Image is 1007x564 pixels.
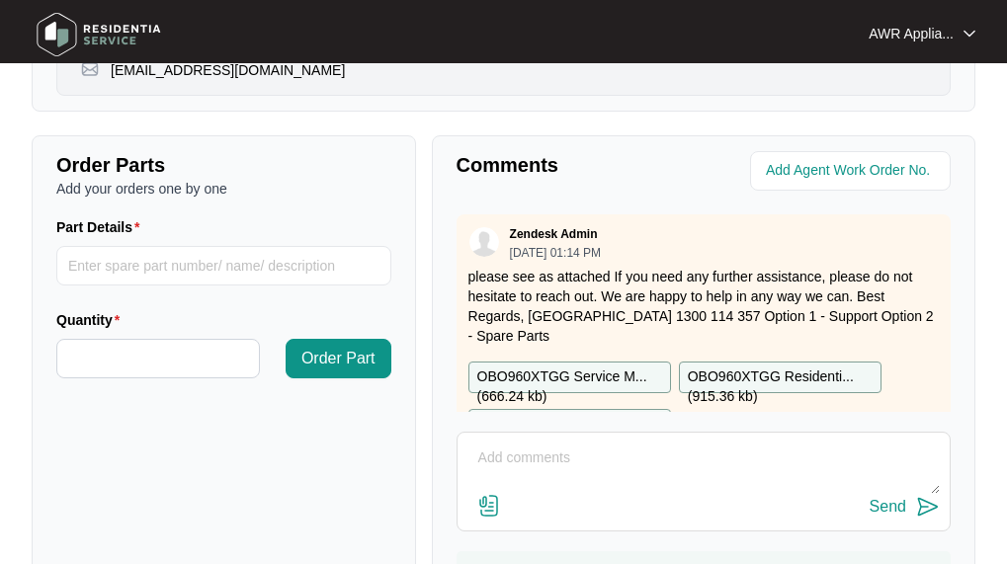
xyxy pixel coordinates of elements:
[468,267,939,346] p: please see as attached If you need any further assistance, please do not hesitate to reach out. W...
[510,247,601,259] p: [DATE] 01:14 PM
[56,217,148,237] label: Part Details
[916,495,940,519] img: send-icon.svg
[869,24,954,43] p: AWR Applia...
[57,340,259,377] input: Quantity
[688,366,873,388] p: OBO960XTGG Residenti... ( 915.36 kb )
[111,60,345,80] p: [EMAIL_ADDRESS][DOMAIN_NAME]
[964,29,975,39] img: dropdown arrow
[477,494,501,518] img: file-attachment-doc.svg
[510,226,598,242] p: Zendesk Admin
[870,498,906,516] div: Send
[477,366,662,388] p: OBO960XTGG Service M... ( 666.24 kb )
[286,339,391,378] button: Order Part
[469,227,499,257] img: user.svg
[56,179,391,199] p: Add your orders one by one
[870,494,940,521] button: Send
[457,151,690,179] p: Comments
[56,246,391,285] input: Part Details
[301,347,376,370] span: Order Part
[766,159,939,183] input: Add Agent Work Order No.
[30,5,168,64] img: residentia service logo
[81,60,99,78] img: map-pin
[56,151,391,179] p: Order Parts
[56,310,127,330] label: Quantity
